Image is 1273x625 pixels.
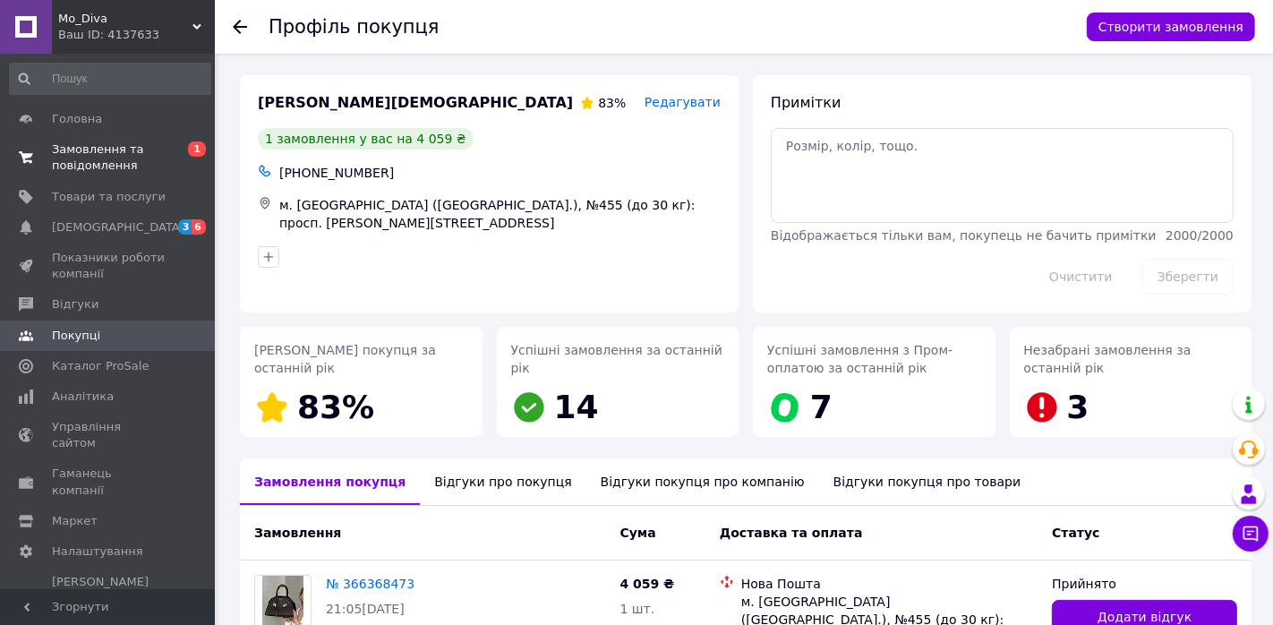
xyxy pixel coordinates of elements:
[52,389,114,405] span: Аналітика
[1024,343,1192,375] span: Незабрані замовлення за останній рік
[52,219,184,235] span: [DEMOGRAPHIC_DATA]
[554,389,599,425] span: 14
[52,574,166,623] span: [PERSON_NAME] та рахунки
[269,16,440,38] h1: Профіль покупця
[741,575,1038,593] div: Нова Пошта
[619,577,674,591] span: 4 059 ₴
[192,219,206,235] span: 6
[819,458,1035,505] div: Відгуки покупця про товари
[511,343,722,375] span: Успішні замовлення за останній рік
[1233,516,1269,552] button: Чат з покупцем
[58,27,215,43] div: Ваш ID: 4137633
[52,513,98,529] span: Маркет
[326,577,414,591] a: № 366368473
[771,94,841,111] span: Примітки
[420,458,585,505] div: Відгуки про покупця
[645,95,721,109] span: Редагувати
[52,419,166,451] span: Управління сайтом
[1067,389,1089,425] span: 3
[1052,526,1099,540] span: Статус
[1087,13,1255,41] button: Створити замовлення
[810,389,833,425] span: 7
[52,189,166,205] span: Товари та послуги
[9,63,211,95] input: Пошук
[52,250,166,282] span: Показники роботи компанії
[771,228,1157,243] span: Відображається тільки вам, покупець не бачить примітки
[52,358,149,374] span: Каталог ProSale
[297,389,374,425] span: 83%
[1166,228,1234,243] span: 2000 / 2000
[254,343,436,375] span: [PERSON_NAME] покупця за останній рік
[258,93,573,114] span: [PERSON_NAME][DEMOGRAPHIC_DATA]
[258,128,474,150] div: 1 замовлення у вас на 4 059 ₴
[240,458,420,505] div: Замовлення покупця
[52,328,100,344] span: Покупці
[188,141,206,157] span: 1
[767,343,953,375] span: Успішні замовлення з Пром-оплатою за останній рік
[276,160,724,185] div: [PHONE_NUMBER]
[619,526,655,540] span: Cума
[598,96,626,110] span: 83%
[254,526,341,540] span: Замовлення
[52,111,102,127] span: Головна
[58,11,192,27] span: Mo_Diva
[52,544,143,560] span: Налаштування
[619,602,654,616] span: 1 шт.
[276,193,724,235] div: м. [GEOGRAPHIC_DATA] ([GEOGRAPHIC_DATA].), №455 (до 30 кг): просп. [PERSON_NAME][STREET_ADDRESS]
[720,526,863,540] span: Доставка та оплата
[52,466,166,498] span: Гаманець компанії
[326,602,405,616] span: 21:05[DATE]
[178,219,192,235] span: 3
[586,458,819,505] div: Відгуки покупця про компанію
[1052,575,1237,593] div: Прийнято
[233,18,247,36] div: Повернутися назад
[52,141,166,174] span: Замовлення та повідомлення
[52,296,98,312] span: Відгуки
